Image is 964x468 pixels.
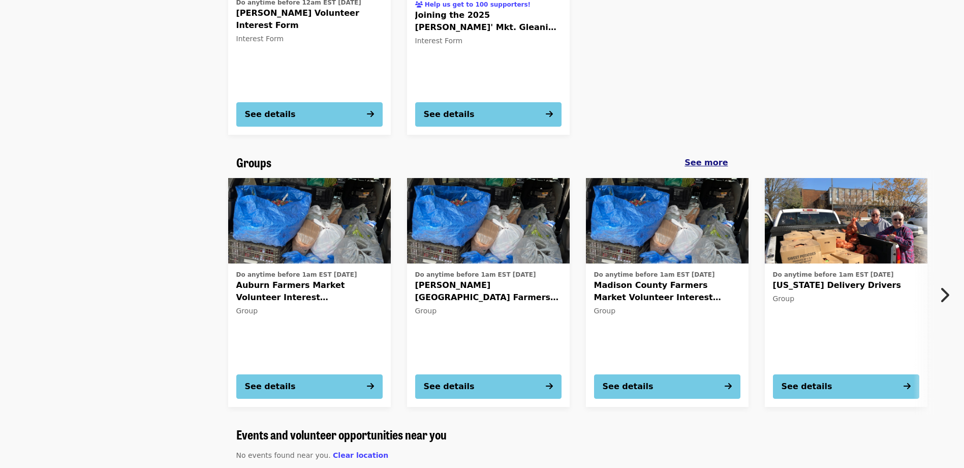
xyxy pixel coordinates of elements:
[765,178,927,407] a: See details for "Alabama Delivery Drivers"
[685,157,728,169] a: See more
[685,158,728,167] span: See more
[407,178,570,407] a: See details for "Greene Street Farmers Market Volunteer Interest ( Madison County)"
[236,7,383,32] span: [PERSON_NAME] Volunteer Interest Form
[415,9,562,34] span: Joining the 2025 [PERSON_NAME]' Mkt. Gleaning Team
[333,451,388,459] span: Clear location
[782,381,832,393] div: See details
[236,451,331,459] span: No events found near you.
[415,1,423,8] i: users icon
[725,382,732,391] i: arrow-right icon
[594,279,740,304] span: Madison County Farmers Market Volunteer Interest ([GEOGRAPHIC_DATA])
[415,374,562,399] button: See details
[236,153,271,171] span: Groups
[586,178,749,407] a: See details for "Madison County Farmers Market Volunteer Interest (Madison County)"
[415,279,562,304] span: [PERSON_NAME][GEOGRAPHIC_DATA] Farmers Market Volunteer Interest ( [GEOGRAPHIC_DATA])
[228,178,391,264] img: Auburn Farmers Market Volunteer Interest (Lee County) organized by Society of St. Andrew
[236,374,383,399] button: See details
[236,425,447,443] span: Events and volunteer opportunities near you
[228,178,391,407] a: See details for "Auburn Farmers Market Volunteer Interest (Lee County)"
[415,37,463,45] span: Interest Form
[407,178,570,264] img: Greene Street Farmers Market Volunteer Interest ( Madison County) organized by Society of St. Andrew
[546,109,553,119] i: arrow-right icon
[773,295,795,303] span: Group
[245,381,296,393] div: See details
[594,374,740,399] button: See details
[765,178,927,264] img: Alabama Delivery Drivers organized by Society of St. Andrew
[930,281,964,309] button: Next item
[236,102,383,127] button: See details
[425,1,531,8] span: Help us get to 100 supporters!
[236,155,271,170] a: Groups
[245,108,296,121] div: See details
[773,374,919,399] button: See details
[424,381,475,393] div: See details
[367,109,374,119] i: arrow-right icon
[236,307,258,315] span: Group
[415,271,536,278] span: Do anytime before 1am EST [DATE]
[773,279,919,291] span: [US_STATE] Delivery Drivers
[236,279,383,304] span: Auburn Farmers Market Volunteer Interest ([GEOGRAPHIC_DATA])
[367,382,374,391] i: arrow-right icon
[236,35,284,43] span: Interest Form
[424,108,475,121] div: See details
[939,285,949,305] i: chevron-right icon
[586,178,749,264] img: Madison County Farmers Market Volunteer Interest (Madison County) organized by Society of St. Andrew
[415,102,562,127] button: See details
[773,271,894,278] span: Do anytime before 1am EST [DATE]
[333,450,388,461] button: Clear location
[228,155,736,170] div: Groups
[236,271,357,278] span: Do anytime before 1am EST [DATE]
[546,382,553,391] i: arrow-right icon
[415,307,437,315] span: Group
[594,271,715,278] span: Do anytime before 1am EST [DATE]
[603,381,654,393] div: See details
[594,307,616,315] span: Group
[904,382,911,391] i: arrow-right icon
